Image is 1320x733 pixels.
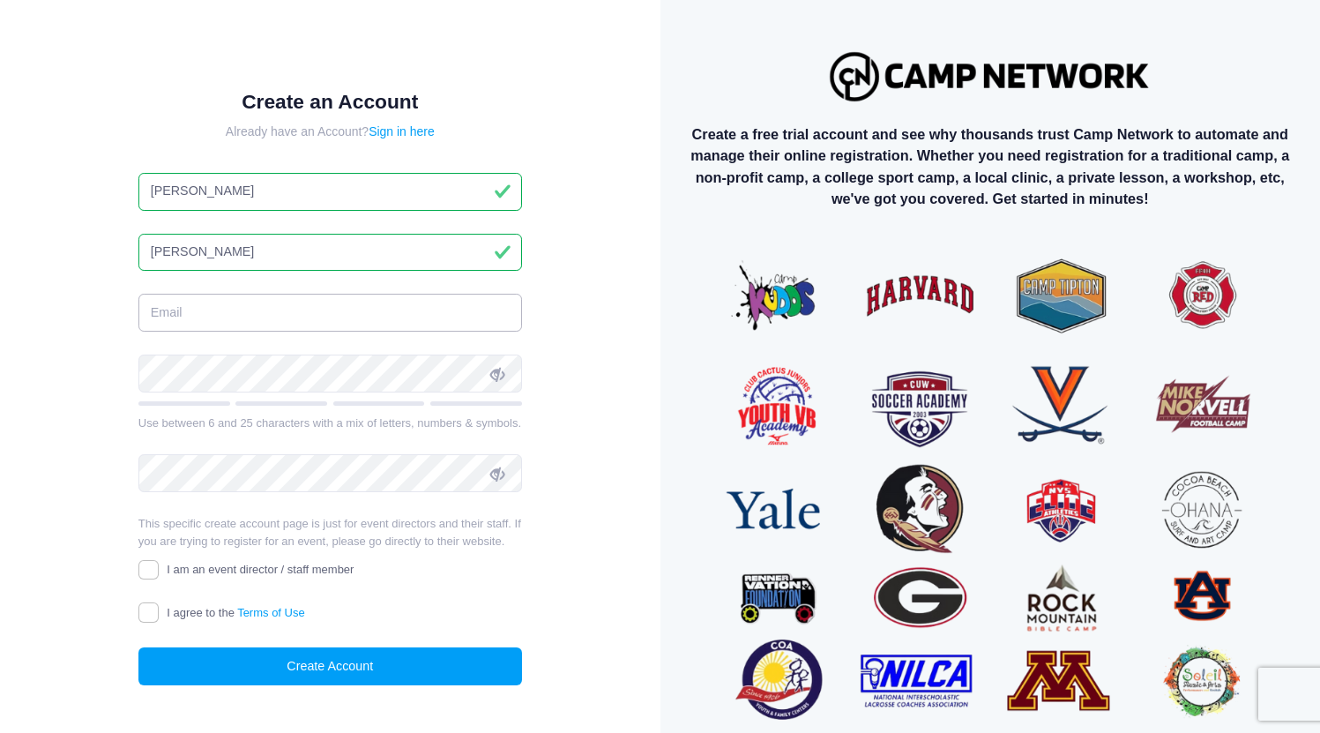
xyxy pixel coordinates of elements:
[138,560,159,580] input: I am an event director / staff member
[167,606,304,619] span: I agree to the
[466,181,487,202] keeper-lock: Open Keeper Popup
[237,606,305,619] a: Terms of Use
[675,123,1306,210] p: Create a free trial account and see why thousands trust Camp Network to automate and manage their...
[369,124,435,138] a: Sign in here
[138,647,522,685] button: Create Account
[138,515,522,550] p: This specific create account page is just for event directors and their staff. If you are trying ...
[138,415,522,432] div: Use between 6 and 25 characters with a mix of letters, numbers & symbols.
[138,602,159,623] input: I agree to theTerms of Use
[138,294,522,332] input: Email
[138,123,522,141] div: Already have an Account?
[138,234,522,272] input: Last Name
[489,303,511,324] keeper-lock: Open Keeper Popup
[138,173,522,211] input: First Name
[167,563,354,576] span: I am an event director / staff member
[138,90,522,114] h1: Create an Account
[822,43,1159,109] img: Logo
